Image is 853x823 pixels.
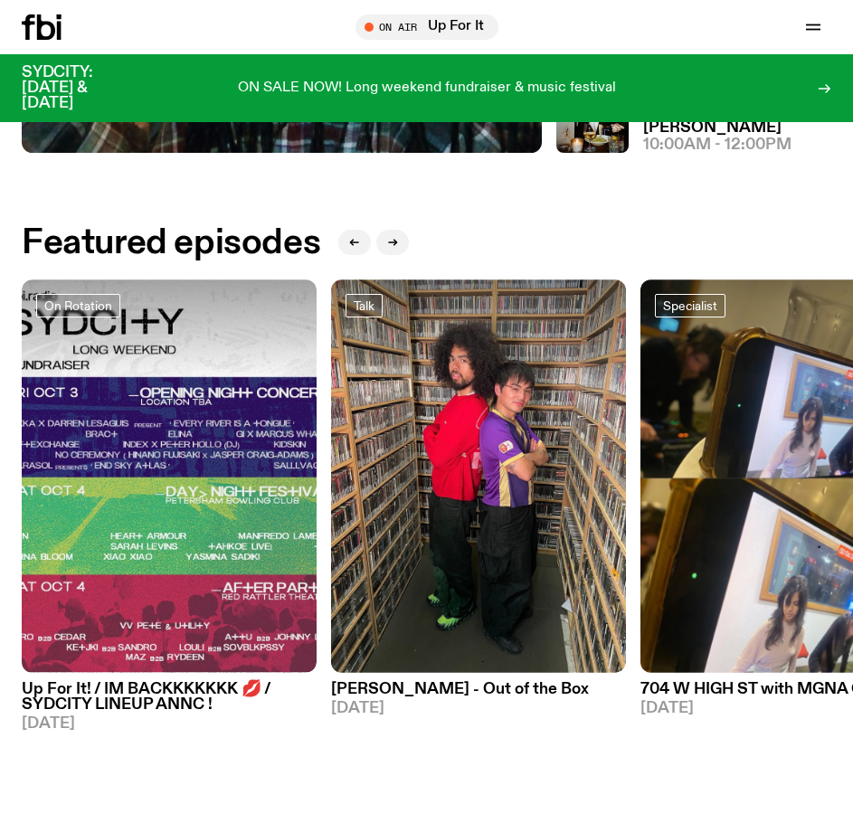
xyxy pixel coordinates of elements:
[643,137,791,153] span: 10:00am - 12:00pm
[331,279,626,673] img: Matt Do & Zion Garcia
[355,14,498,40] button: On AirUp For It
[346,294,383,317] a: Talk
[331,701,626,716] span: [DATE]
[22,227,320,260] h2: Featured episodes
[663,298,717,312] span: Specialist
[36,294,120,317] a: On Rotation
[331,673,626,716] a: [PERSON_NAME] - Out of the Box[DATE]
[22,673,317,732] a: Up For It! / IM BACKKKKKKK 💋 / SYDCITY LINEUP ANNC ![DATE]
[22,682,317,713] h3: Up For It! / IM BACKKKKKKK 💋 / SYDCITY LINEUP ANNC !
[655,294,725,317] a: Specialist
[22,65,137,111] h3: SYDCITY: [DATE] & [DATE]
[354,298,374,312] span: Talk
[331,682,626,697] h3: [PERSON_NAME] - Out of the Box
[44,298,112,312] span: On Rotation
[238,80,616,97] p: ON SALE NOW! Long weekend fundraiser & music festival
[22,716,317,732] span: [DATE]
